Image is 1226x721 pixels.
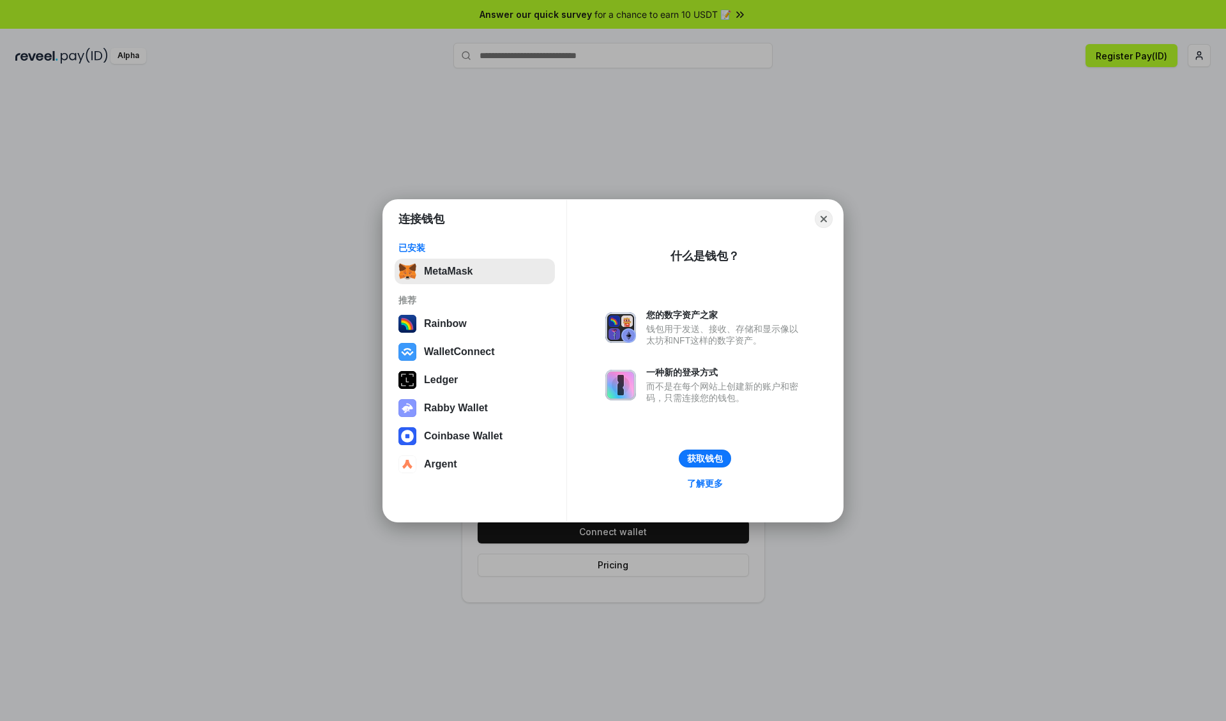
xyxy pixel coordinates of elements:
[670,248,739,264] div: 什么是钱包？
[398,371,416,389] img: svg+xml,%3Csvg%20xmlns%3D%22http%3A%2F%2Fwww.w3.org%2F2000%2Fsvg%22%20width%3D%2228%22%20height%3...
[398,455,416,473] img: svg+xml,%3Csvg%20width%3D%2228%22%20height%3D%2228%22%20viewBox%3D%220%200%2028%2028%22%20fill%3D...
[815,210,833,228] button: Close
[398,399,416,417] img: svg+xml,%3Csvg%20xmlns%3D%22http%3A%2F%2Fwww.w3.org%2F2000%2Fsvg%22%20fill%3D%22none%22%20viewBox...
[687,453,723,464] div: 获取钱包
[395,423,555,449] button: Coinbase Wallet
[424,459,457,470] div: Argent
[424,266,473,277] div: MetaMask
[424,346,495,358] div: WalletConnect
[424,318,467,330] div: Rainbow
[398,242,551,254] div: 已安装
[395,395,555,421] button: Rabby Wallet
[398,315,416,333] img: svg+xml,%3Csvg%20width%3D%22120%22%20height%3D%22120%22%20viewBox%3D%220%200%20120%20120%22%20fil...
[395,367,555,393] button: Ledger
[398,262,416,280] img: svg+xml,%3Csvg%20fill%3D%22none%22%20height%3D%2233%22%20viewBox%3D%220%200%2035%2033%22%20width%...
[398,211,444,227] h1: 连接钱包
[605,312,636,343] img: svg+xml,%3Csvg%20xmlns%3D%22http%3A%2F%2Fwww.w3.org%2F2000%2Fsvg%22%20fill%3D%22none%22%20viewBox...
[395,259,555,284] button: MetaMask
[679,475,730,492] a: 了解更多
[398,343,416,361] img: svg+xml,%3Csvg%20width%3D%2228%22%20height%3D%2228%22%20viewBox%3D%220%200%2028%2028%22%20fill%3D...
[605,370,636,400] img: svg+xml,%3Csvg%20xmlns%3D%22http%3A%2F%2Fwww.w3.org%2F2000%2Fsvg%22%20fill%3D%22none%22%20viewBox...
[687,478,723,489] div: 了解更多
[398,294,551,306] div: 推荐
[646,381,805,404] div: 而不是在每个网站上创建新的账户和密码，只需连接您的钱包。
[646,309,805,321] div: 您的数字资产之家
[679,450,731,467] button: 获取钱包
[424,402,488,414] div: Rabby Wallet
[646,367,805,378] div: 一种新的登录方式
[646,323,805,346] div: 钱包用于发送、接收、存储和显示像以太坊和NFT这样的数字资产。
[395,339,555,365] button: WalletConnect
[424,374,458,386] div: Ledger
[395,452,555,477] button: Argent
[398,427,416,445] img: svg+xml,%3Csvg%20width%3D%2228%22%20height%3D%2228%22%20viewBox%3D%220%200%2028%2028%22%20fill%3D...
[424,430,503,442] div: Coinbase Wallet
[395,311,555,337] button: Rainbow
